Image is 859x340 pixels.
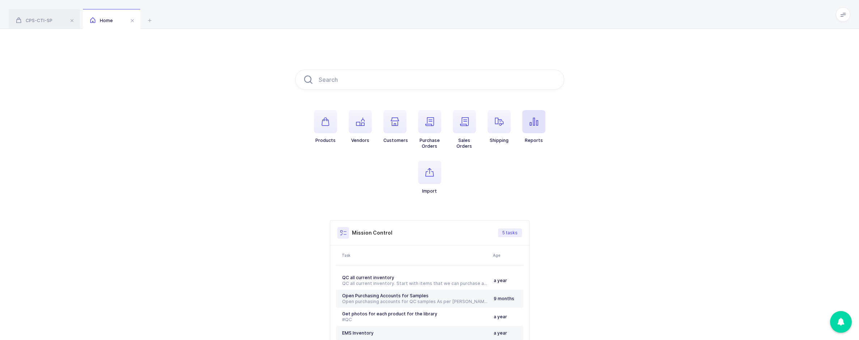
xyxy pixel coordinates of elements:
[383,110,408,143] button: Customers
[453,110,476,149] button: SalesOrders
[342,293,429,298] span: Open Purchasing Accounts for Samples
[16,18,52,23] span: CPS-CTI-SP
[418,161,441,194] button: Import
[349,110,372,143] button: Vendors
[494,314,507,319] span: a year
[502,230,518,236] span: 5 tasks
[295,70,564,90] input: Search
[352,229,392,236] h3: Mission Control
[342,275,394,280] span: QC all current inventory
[342,311,437,316] span: Get photos for each product for the library
[494,330,507,336] span: a year
[494,296,514,301] span: 9 months
[494,278,507,283] span: a year
[314,110,337,143] button: Products
[522,110,545,143] button: Reports
[488,110,511,143] button: Shipping
[418,110,441,149] button: PurchaseOrders
[342,299,488,305] div: Open purchasing accounts for QC samples As per [PERSON_NAME], we had an account with [PERSON_NAME...
[342,252,489,258] div: Task
[342,281,488,286] div: QC all current inventory. Start with items that we can purchase a sample from Schein. #[GEOGRAPHI...
[342,317,488,323] div: #QC
[493,252,521,258] div: Age
[90,18,113,23] span: Home
[342,330,374,336] span: EMS Inventory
